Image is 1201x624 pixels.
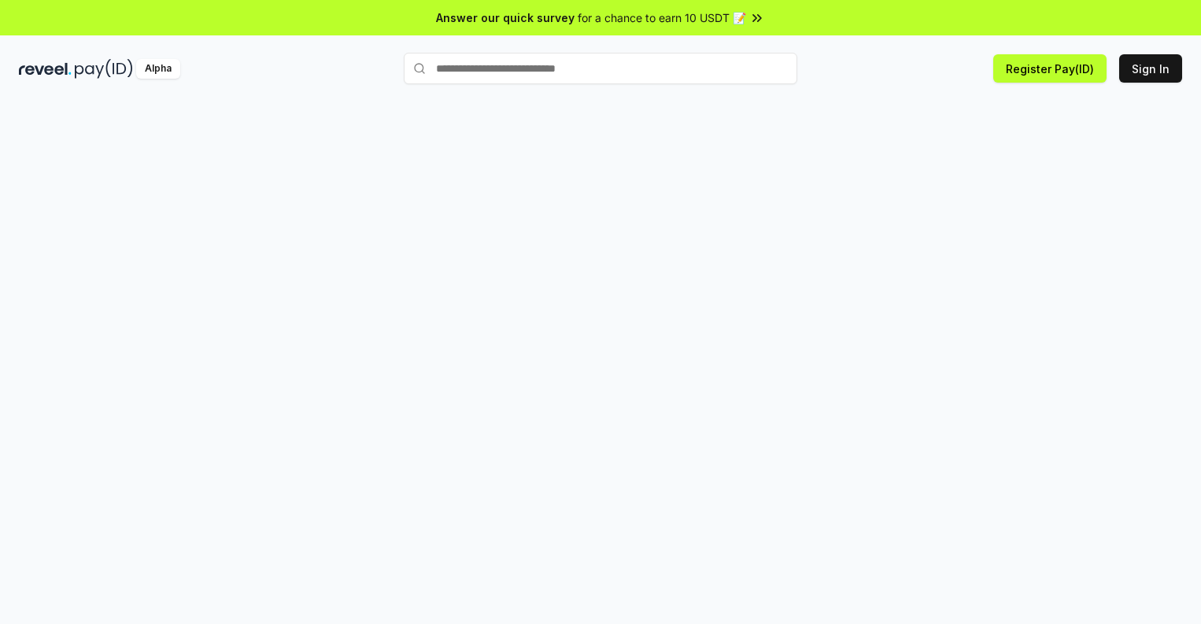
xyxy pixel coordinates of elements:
[578,9,746,26] span: for a chance to earn 10 USDT 📝
[436,9,575,26] span: Answer our quick survey
[1119,54,1182,83] button: Sign In
[19,59,72,79] img: reveel_dark
[993,54,1107,83] button: Register Pay(ID)
[136,59,180,79] div: Alpha
[75,59,133,79] img: pay_id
